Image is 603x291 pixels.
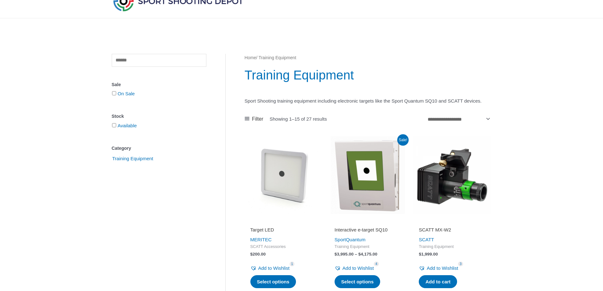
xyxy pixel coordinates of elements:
[252,114,263,124] span: Filter
[335,227,401,233] h2: Interactive e-target SQ10
[419,252,421,256] span: $
[245,54,491,62] nav: Breadcrumb
[250,252,253,256] span: $
[112,112,206,121] div: Stock
[355,252,357,256] span: –
[419,264,458,273] a: Add to Wishlist
[419,244,485,250] span: Training Equipment
[335,275,380,288] a: Select options for “Interactive e-target SQ10”
[250,227,317,235] a: Target LED
[419,218,485,225] iframe: Customer reviews powered by Trustpilot
[335,264,374,273] a: Add to Wishlist
[290,262,295,266] span: 1
[335,227,401,235] a: Interactive e-target SQ10
[112,153,154,164] span: Training Equipment
[112,80,206,89] div: Sale
[250,237,272,242] a: MERITEC
[419,275,457,288] a: Add to cart: “SCATT MX-W2”
[335,237,366,242] a: SportQuantum
[250,218,317,225] iframe: Customer reviews powered by Trustpilot
[250,252,266,256] bdi: 200.00
[118,123,137,128] a: Available
[419,227,485,235] a: SCATT MX-W2
[250,264,290,273] a: Add to Wishlist
[358,252,361,256] span: $
[245,136,323,214] img: Target LED
[250,227,317,233] h2: Target LED
[374,262,379,266] span: 4
[458,262,463,266] span: 3
[342,265,374,271] span: Add to Wishlist
[112,155,154,161] a: Training Equipment
[413,136,491,214] img: SCATT MX-W2 (wireless)
[329,136,407,214] img: SQ10 Interactive e-target
[419,252,438,256] bdi: 1,999.00
[118,91,135,96] a: On Sale
[112,144,206,153] div: Category
[245,55,256,60] a: Home
[397,134,409,146] span: Sale!
[270,117,327,121] p: Showing 1–15 of 27 results
[425,114,491,124] select: Shop order
[112,91,116,95] input: On Sale
[250,244,317,250] span: SCATT Accessories
[245,97,491,105] p: Sport Shooting training equipment including electronic targets like the Sport Quantum SQ10 and SC...
[335,244,401,250] span: Training Equipment
[427,265,458,271] span: Add to Wishlist
[335,252,354,256] bdi: 3,995.00
[419,237,434,242] a: SCATT
[258,265,290,271] span: Add to Wishlist
[335,218,401,225] iframe: Customer reviews powered by Trustpilot
[112,123,116,127] input: Available
[419,227,485,233] h2: SCATT MX-W2
[245,66,491,84] h1: Training Equipment
[245,114,263,124] a: Filter
[250,275,296,288] a: Select options for “Target LED”
[335,252,337,256] span: $
[358,252,377,256] bdi: 4,175.00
